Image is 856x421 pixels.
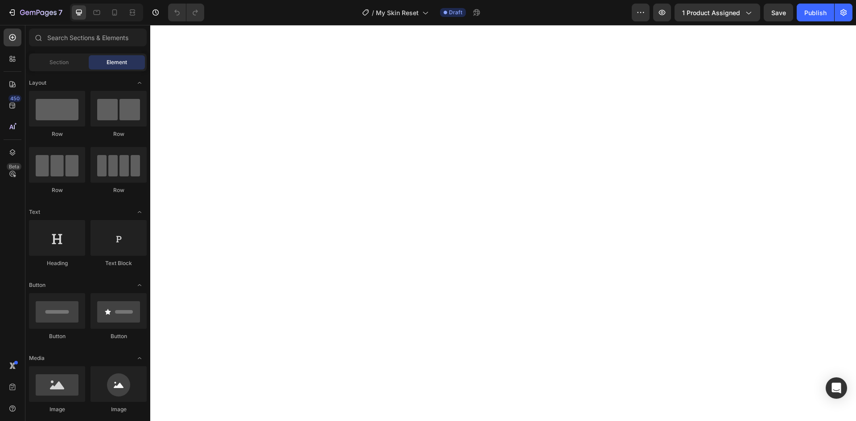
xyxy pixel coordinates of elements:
[91,332,147,340] div: Button
[29,332,85,340] div: Button
[49,58,69,66] span: Section
[826,377,847,399] div: Open Intercom Messenger
[132,76,147,90] span: Toggle open
[8,95,21,102] div: 450
[29,186,85,194] div: Row
[4,4,66,21] button: 7
[29,259,85,267] div: Heading
[29,281,45,289] span: Button
[91,259,147,267] div: Text Block
[91,405,147,413] div: Image
[29,29,147,46] input: Search Sections & Elements
[91,186,147,194] div: Row
[7,163,21,170] div: Beta
[132,278,147,292] span: Toggle open
[29,79,46,87] span: Layout
[804,8,827,17] div: Publish
[771,9,786,16] span: Save
[150,25,856,421] iframe: Design area
[29,354,45,362] span: Media
[132,205,147,219] span: Toggle open
[797,4,834,21] button: Publish
[29,130,85,138] div: Row
[449,8,462,16] span: Draft
[675,4,760,21] button: 1 product assigned
[132,351,147,365] span: Toggle open
[376,8,419,17] span: My Skin Reset
[168,4,204,21] div: Undo/Redo
[29,208,40,216] span: Text
[372,8,374,17] span: /
[29,405,85,413] div: Image
[107,58,127,66] span: Element
[91,130,147,138] div: Row
[682,8,740,17] span: 1 product assigned
[58,7,62,18] p: 7
[764,4,793,21] button: Save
